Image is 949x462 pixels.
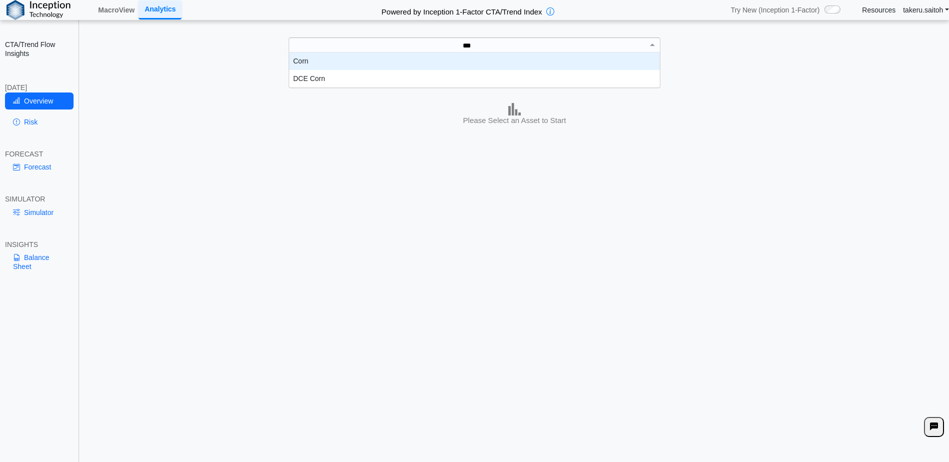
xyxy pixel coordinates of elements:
[289,70,660,87] div: DCE Corn
[862,5,895,14] a: Resources
[5,113,74,130] a: Risk
[5,240,74,249] div: INSIGHTS
[731,5,820,14] span: Try New (Inception 1-Factor)
[85,78,945,84] h5: Positioning data updated at previous day close; Price and Flow estimates updated intraday (15-min...
[289,52,660,70] div: Corn
[5,158,74,175] a: Forecast
[5,40,74,58] h2: CTA/Trend Flow Insights
[903,5,949,14] a: takeru.saitoh
[5,249,74,275] a: Balance Sheet
[5,83,74,92] div: [DATE]
[83,115,946,125] h3: Please Select an Asset to Start
[378,3,546,17] h2: Powered by Inception 1-Factor CTA/Trend Index
[5,204,74,221] a: Simulator
[508,103,521,115] img: bar-chart.png
[5,92,74,109] a: Overview
[289,52,660,87] div: grid
[94,1,139,18] a: MacroView
[5,149,74,158] div: FORECAST
[5,194,74,203] div: SIMULATOR
[139,0,182,19] a: Analytics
